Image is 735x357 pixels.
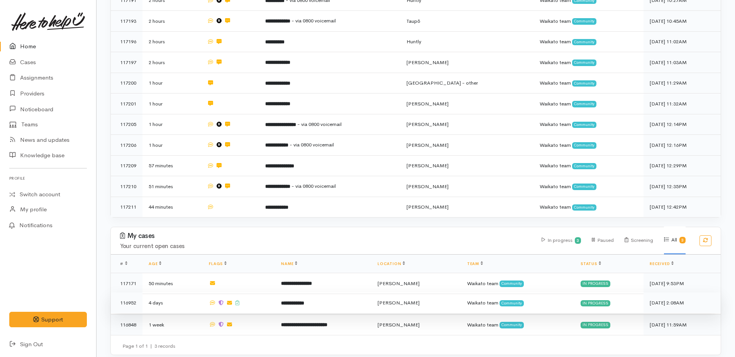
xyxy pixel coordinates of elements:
[291,183,336,189] span: - via 0800 voicemail
[111,114,142,135] td: 117205
[533,135,644,156] td: Waikato team
[572,101,596,107] span: Community
[572,142,596,148] span: Community
[9,173,87,184] h6: Profile
[581,322,610,328] div: In progress
[111,155,142,176] td: 117209
[625,227,653,254] div: Screening
[644,292,721,313] td: [DATE] 2:08AM
[378,280,420,287] span: [PERSON_NAME]
[533,114,644,135] td: Waikato team
[122,343,175,349] small: Page 1 of 1 3 records
[142,93,201,114] td: 1 hour
[142,155,201,176] td: 57 minutes
[644,135,721,156] td: [DATE] 12:16PM
[644,176,721,197] td: [DATE] 12:35PM
[572,204,596,211] span: Community
[533,93,644,114] td: Waikato team
[644,273,721,294] td: [DATE] 9:53PM
[644,197,721,217] td: [DATE] 12:42PM
[120,261,127,266] span: #
[111,73,142,93] td: 117200
[290,141,334,148] span: - via 0800 voicemail
[406,121,449,127] span: [PERSON_NAME]
[533,197,644,217] td: Waikato team
[142,73,201,93] td: 1 hour
[533,11,644,32] td: Waikato team
[142,11,201,32] td: 2 hours
[111,314,142,335] td: 116848
[142,273,203,294] td: 50 minutes
[142,114,201,135] td: 1 hour
[111,11,142,32] td: 117193
[500,280,524,287] span: Community
[644,93,721,114] td: [DATE] 11:32AM
[378,321,420,328] span: [PERSON_NAME]
[142,52,201,73] td: 2 hours
[572,18,596,24] span: Community
[681,238,684,243] b: 3
[664,226,686,254] div: All
[406,162,449,169] span: [PERSON_NAME]
[406,100,449,107] span: [PERSON_NAME]
[378,261,405,266] a: Location
[281,261,297,266] a: Name
[467,261,483,266] a: Team
[500,322,524,328] span: Community
[572,184,596,190] span: Community
[111,52,142,73] td: 117197
[581,261,601,266] a: Status
[406,59,449,66] span: [PERSON_NAME]
[650,261,674,266] a: Received
[644,52,721,73] td: [DATE] 11:03AM
[644,114,721,135] td: [DATE] 12:14PM
[461,273,574,294] td: Waikato team
[533,155,644,176] td: Waikato team
[406,80,478,86] span: [GEOGRAPHIC_DATA] - other
[111,93,142,114] td: 117201
[142,135,201,156] td: 1 hour
[406,38,421,45] span: Huntly
[111,31,142,52] td: 117196
[297,121,342,127] span: - via 0800 voicemail
[572,80,596,87] span: Community
[533,176,644,197] td: Waikato team
[150,343,152,349] span: |
[378,299,420,306] span: [PERSON_NAME]
[572,163,596,169] span: Community
[142,176,201,197] td: 51 minutes
[542,227,581,254] div: In progress
[149,261,161,266] a: Age
[111,273,142,294] td: 117171
[644,314,721,335] td: [DATE] 11:59AM
[142,197,201,217] td: 44 minutes
[111,135,142,156] td: 117206
[111,176,142,197] td: 117210
[461,314,574,335] td: Waikato team
[644,73,721,93] td: [DATE] 11:29AM
[406,142,449,148] span: [PERSON_NAME]
[500,300,524,306] span: Community
[577,238,579,243] b: 3
[406,204,449,210] span: [PERSON_NAME]
[572,122,596,128] span: Community
[111,197,142,217] td: 117211
[120,232,532,240] h3: My cases
[533,52,644,73] td: Waikato team
[581,280,610,287] div: In progress
[581,300,610,306] div: In progress
[572,39,596,45] span: Community
[533,31,644,52] td: Waikato team
[142,292,203,313] td: 4 days
[142,314,203,335] td: 1 week
[406,183,449,190] span: [PERSON_NAME]
[209,261,227,266] a: Flags
[142,31,201,52] td: 2 hours
[111,292,142,313] td: 116952
[9,312,87,328] button: Support
[644,11,721,32] td: [DATE] 10:45AM
[572,59,596,66] span: Community
[120,243,532,250] h4: Your current open cases
[291,17,336,24] span: - via 0800 voicemail
[644,31,721,52] td: [DATE] 11:02AM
